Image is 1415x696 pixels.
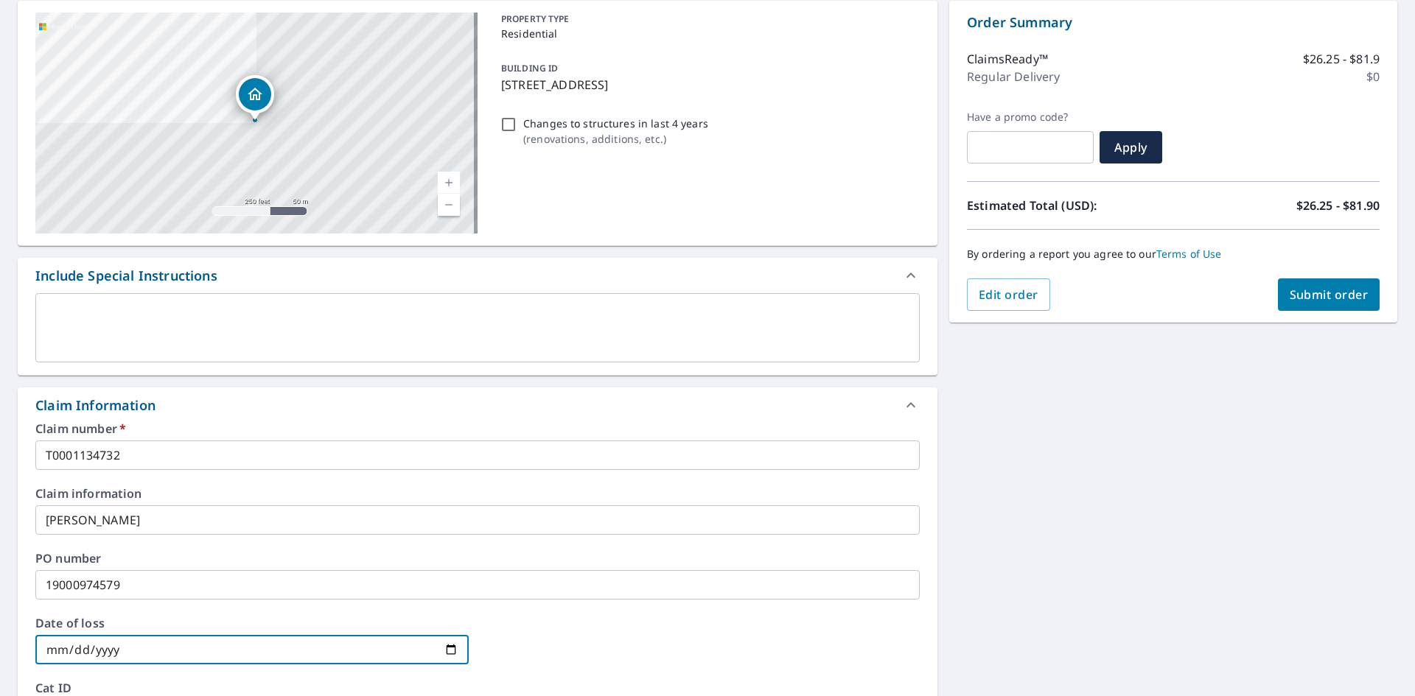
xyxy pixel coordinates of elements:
button: Apply [1100,131,1162,164]
div: Include Special Instructions [35,266,217,286]
p: ClaimsReady™ [967,50,1048,68]
p: [STREET_ADDRESS] [501,76,914,94]
label: Claim information [35,488,920,499]
p: $26.25 - $81.90 [1296,197,1380,214]
p: BUILDING ID [501,62,558,74]
div: Include Special Instructions [18,258,937,293]
label: Have a promo code? [967,110,1094,124]
p: $0 [1366,68,1380,85]
a: Current Level 17, Zoom In [438,172,460,194]
span: Edit order [979,287,1038,303]
label: Cat ID [35,682,920,694]
p: Residential [501,26,914,41]
p: Regular Delivery [967,68,1060,85]
span: Submit order [1290,287,1369,303]
button: Edit order [967,278,1050,311]
p: $26.25 - $81.9 [1303,50,1380,68]
p: Order Summary [967,13,1380,32]
div: Claim Information [18,387,937,423]
div: Claim Information [35,396,156,415]
label: PO number [35,552,920,564]
p: Changes to structures in last 4 years [523,116,708,131]
a: Terms of Use [1156,247,1222,261]
button: Submit order [1278,278,1380,311]
label: Date of loss [35,617,469,629]
p: By ordering a report you agree to our [967,247,1380,261]
div: Dropped pin, building 1, Residential property, 7770 Highway 50 W Pheba, MS 39755 [236,75,274,121]
p: PROPERTY TYPE [501,13,914,26]
p: Estimated Total (USD): [967,197,1173,214]
a: Current Level 17, Zoom Out [438,194,460,216]
label: Claim number [35,423,920,435]
p: ( renovations, additions, etc. ) [523,131,708,147]
span: Apply [1111,139,1150,155]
